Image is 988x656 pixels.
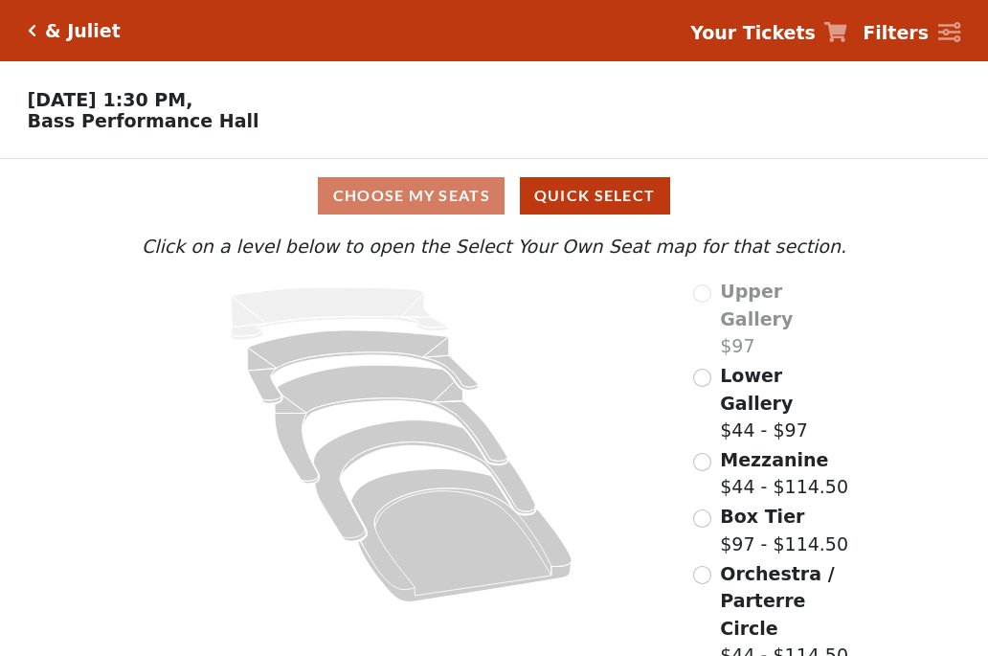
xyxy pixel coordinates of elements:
[720,365,793,414] span: Lower Gallery
[351,469,573,602] path: Orchestra / Parterre Circle - Seats Available: 46
[137,233,851,260] p: Click on a level below to open the Select Your Own Seat map for that section.
[45,20,121,42] h5: & Juliet
[720,563,834,639] span: Orchestra / Parterre Circle
[720,362,851,444] label: $44 - $97
[720,503,848,557] label: $97 - $114.50
[231,287,449,340] path: Upper Gallery - Seats Available: 0
[863,22,929,43] strong: Filters
[248,330,479,403] path: Lower Gallery - Seats Available: 93
[720,506,804,527] span: Box Tier
[520,177,670,215] button: Quick Select
[863,19,960,47] a: Filters
[720,449,828,470] span: Mezzanine
[720,278,851,360] label: $97
[690,22,816,43] strong: Your Tickets
[690,19,847,47] a: Your Tickets
[720,281,793,329] span: Upper Gallery
[720,446,848,501] label: $44 - $114.50
[28,24,36,37] a: Click here to go back to filters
